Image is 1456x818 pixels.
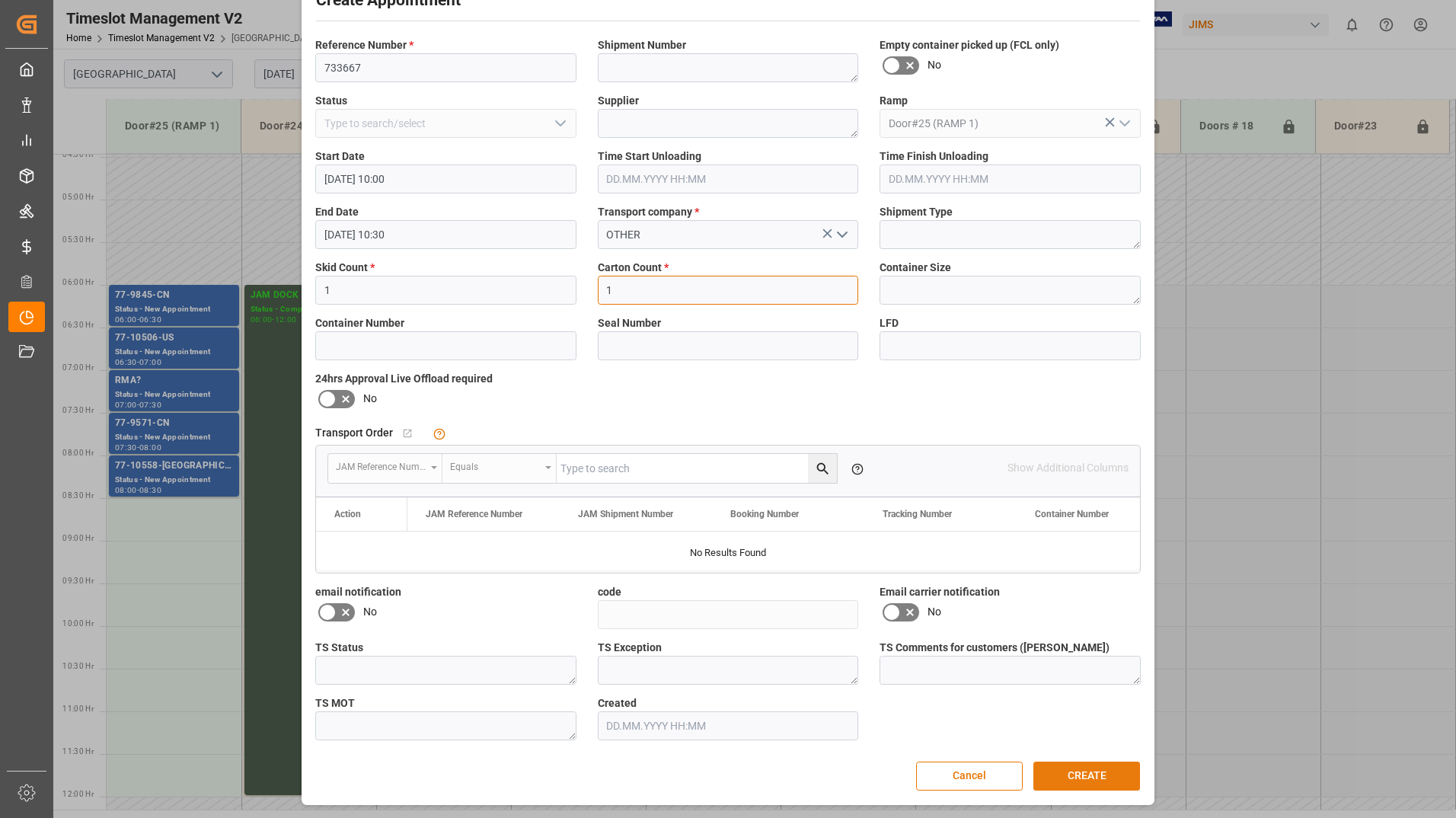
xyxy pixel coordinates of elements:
[315,584,401,600] span: email notification
[315,220,576,249] input: DD.MM.YYYY HH:MM
[598,315,661,331] span: Seal Number
[426,509,522,519] span: JAM Reference Number
[1112,112,1135,136] button: open menu
[928,604,941,620] span: No
[880,149,988,165] span: Time Finish Unloading
[598,149,701,165] span: Time Start Unloading
[315,425,393,441] span: Transport Order
[880,165,1141,193] input: DD.MM.YYYY HH:MM
[880,640,1110,656] span: TS Comments for customers ([PERSON_NAME])
[808,454,837,483] button: search button
[598,711,859,740] input: DD.MM.YYYY HH:MM
[598,204,699,220] span: Transport company
[598,640,662,656] span: TS Exception
[598,93,639,109] span: Supplier
[315,93,347,109] span: Status
[730,509,799,519] span: Booking Number
[315,260,375,276] span: Skid Count
[328,454,442,483] button: open menu
[315,109,576,138] input: Type to search/select
[315,640,363,656] span: TS Status
[363,604,377,620] span: No
[315,371,493,387] span: 24hrs Approval Live Offload required
[315,204,359,220] span: End Date
[578,509,673,519] span: JAM Shipment Number
[598,165,859,193] input: DD.MM.YYYY HH:MM
[880,315,899,331] span: LFD
[880,204,953,220] span: Shipment Type
[315,315,404,331] span: Container Number
[548,112,570,136] button: open menu
[883,509,952,519] span: Tracking Number
[557,454,837,483] input: Type to search
[880,584,1000,600] span: Email carrier notification
[1035,509,1109,519] span: Container Number
[334,509,361,519] div: Action
[442,454,557,483] button: open menu
[598,584,621,600] span: code
[880,109,1141,138] input: Type to search/select
[598,37,686,53] span: Shipment Number
[916,762,1023,791] button: Cancel
[598,260,669,276] span: Carton Count
[1033,762,1140,791] button: CREATE
[315,37,413,53] span: Reference Number
[315,149,365,165] span: Start Date
[598,695,637,711] span: Created
[880,260,951,276] span: Container Size
[830,223,853,247] button: open menu
[450,456,540,474] div: Equals
[363,391,377,407] span: No
[315,165,576,193] input: DD.MM.YYYY HH:MM
[928,57,941,73] span: No
[315,695,355,711] span: TS MOT
[336,456,426,474] div: JAM Reference Number
[880,37,1059,53] span: Empty container picked up (FCL only)
[880,93,908,109] span: Ramp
